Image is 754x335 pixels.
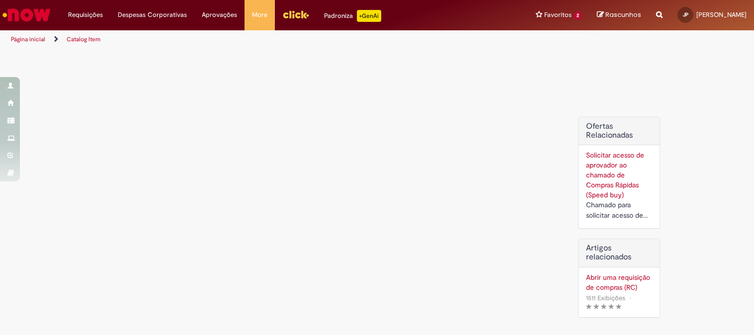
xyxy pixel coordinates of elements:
[586,122,652,140] h2: Ofertas Relacionadas
[586,294,625,302] span: 1511 Exibições
[544,10,572,20] span: Favoritos
[586,200,652,221] div: Chamado para solicitar acesso de aprovador ao ticket de Speed buy
[627,291,633,305] span: •
[324,10,381,22] div: Padroniza
[357,10,381,22] p: +GenAi
[586,151,644,199] a: Solicitar acesso de aprovador ao chamado de Compras Rápidas (Speed buy)
[7,30,495,49] ul: Trilhas de página
[252,10,267,20] span: More
[605,10,641,19] span: Rascunhos
[574,11,582,20] span: 2
[1,5,52,25] img: ServiceNow
[586,244,652,261] h3: Artigos relacionados
[282,7,309,22] img: click_logo_yellow_360x200.png
[11,35,45,43] a: Página inicial
[696,10,747,19] span: [PERSON_NAME]
[683,11,688,18] span: JP
[68,10,103,20] span: Requisições
[118,10,187,20] span: Despesas Corporativas
[597,10,641,20] a: Rascunhos
[578,117,660,229] div: Ofertas Relacionadas
[202,10,237,20] span: Aprovações
[586,272,652,292] a: Abrir uma requisição de compras (RC)
[67,35,100,43] a: Catalog Item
